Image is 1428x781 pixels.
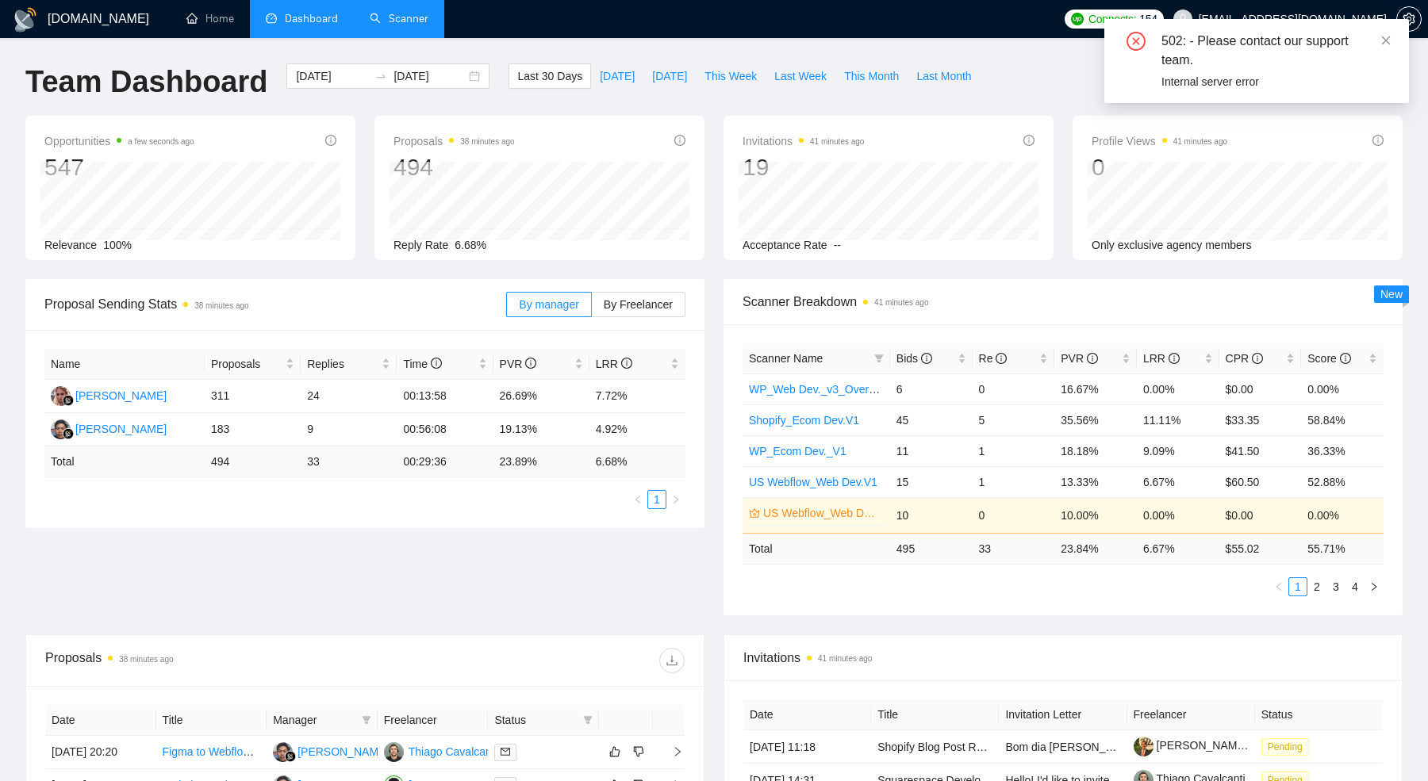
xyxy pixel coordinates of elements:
a: 1 [1289,578,1307,595]
td: $0.00 [1219,497,1302,533]
td: 0.00% [1137,497,1219,533]
span: Invitations [743,648,1383,668]
li: 1 [1288,577,1307,596]
td: 6.67% [1137,466,1219,497]
button: This Week [696,63,766,89]
td: 10 [890,497,973,533]
span: Opportunities [44,132,194,151]
span: right [659,746,683,757]
a: searchScanner [370,12,428,25]
input: Start date [296,67,368,85]
li: 1 [647,490,666,509]
span: left [633,495,643,504]
td: 00:29:36 [397,446,493,477]
td: 0.00% [1137,373,1219,404]
div: [PERSON_NAME] [297,743,389,760]
a: Pending [1261,740,1315,752]
span: swap-right [374,70,387,82]
th: Date [743,699,871,730]
td: 183 [205,413,301,446]
input: End date [393,67,466,85]
img: KG [51,386,71,406]
a: TCThiago Cavalcanti [384,745,497,757]
span: info-circle [921,353,932,364]
a: WP_Ecom Dev._V1 [749,445,846,457]
td: 23.84 % [1054,533,1137,564]
td: $41.50 [1219,435,1302,466]
span: CPR [1226,352,1263,365]
button: like [605,742,624,761]
td: $0.00 [1219,373,1302,404]
time: 41 minutes ago [1173,137,1227,146]
span: download [660,654,684,667]
td: 1 [973,466,1055,497]
a: WP_Web Dev._v3_Over$40 [749,383,888,396]
td: 10.00% [1054,497,1137,533]
span: Last Week [774,67,827,85]
a: homeHome [186,12,234,25]
button: Last Week [766,63,835,89]
span: [DATE] [600,67,635,85]
span: -- [834,239,841,251]
span: New [1380,288,1403,301]
li: 3 [1326,577,1345,596]
span: info-circle [1169,353,1180,364]
a: US Webflow_Web Dev.V1 [749,476,877,488]
button: Last 30 Days [509,63,591,89]
a: MR[PERSON_NAME] [51,422,167,435]
button: [DATE] [591,63,643,89]
li: Next Page [666,490,685,509]
th: Title [871,699,999,730]
span: filter [580,708,596,732]
td: $ 55.02 [1219,533,1302,564]
td: [DATE] 20:20 [45,736,156,769]
div: 19 [743,152,864,182]
td: [DATE] 11:18 [743,730,871,764]
button: download [659,648,685,673]
td: 7.72% [589,380,685,413]
div: Proposals [45,648,365,673]
span: Re [979,352,1008,365]
td: 494 [205,446,301,477]
span: This Week [704,67,757,85]
span: setting [1397,13,1421,25]
span: 6.68% [455,239,486,251]
span: PVR [500,358,537,370]
td: 33 [301,446,397,477]
span: mail [501,747,510,756]
span: filter [871,346,887,370]
img: gigradar-bm.png [63,428,74,439]
time: 41 minutes ago [810,137,864,146]
span: right [671,495,681,504]
td: 495 [890,533,973,564]
span: Proposals [211,355,282,373]
td: 311 [205,380,301,413]
button: left [628,490,647,509]
div: 494 [393,152,515,182]
th: Name [44,349,205,380]
span: 100% [103,239,132,251]
div: [PERSON_NAME] [75,387,167,404]
td: 11 [890,435,973,466]
a: setting [1396,13,1422,25]
li: Previous Page [628,490,647,509]
td: 58.84% [1301,404,1384,435]
button: This Month [835,63,908,89]
a: [PERSON_NAME] Chalaca [PERSON_NAME] [1134,739,1386,752]
td: 00:13:58 [397,380,493,413]
td: 9.09% [1137,435,1219,466]
td: 45 [890,404,973,435]
span: Score [1307,352,1350,365]
time: 41 minutes ago [874,298,928,307]
span: Proposal Sending Stats [44,294,506,314]
span: info-circle [621,358,632,369]
td: 6 [890,373,973,404]
span: PVR [1061,352,1098,365]
span: Last Month [916,67,971,85]
span: Scanner Breakdown [743,292,1384,312]
span: Connects: [1088,10,1136,28]
span: like [609,745,620,758]
td: 0.00% [1301,373,1384,404]
span: info-circle [325,135,336,146]
img: logo [13,7,38,33]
